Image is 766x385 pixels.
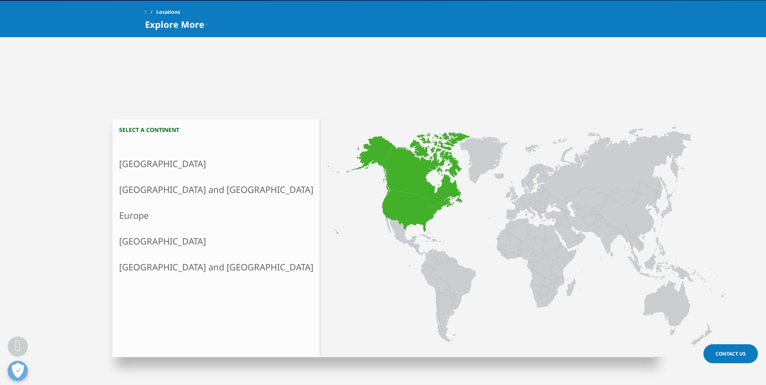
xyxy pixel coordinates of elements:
[113,254,320,280] a: [GEOGRAPHIC_DATA] and [GEOGRAPHIC_DATA]
[703,344,758,363] a: Contact Us
[8,361,28,381] button: Open Preferences
[113,151,320,177] a: [GEOGRAPHIC_DATA]
[113,126,320,134] h3: Select a continent
[145,19,204,29] span: Explore More
[113,228,320,254] a: [GEOGRAPHIC_DATA]
[156,5,180,19] span: Locations
[113,177,320,203] a: [GEOGRAPHIC_DATA] and [GEOGRAPHIC_DATA]
[716,350,746,357] span: Contact Us
[113,203,320,228] a: Europe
